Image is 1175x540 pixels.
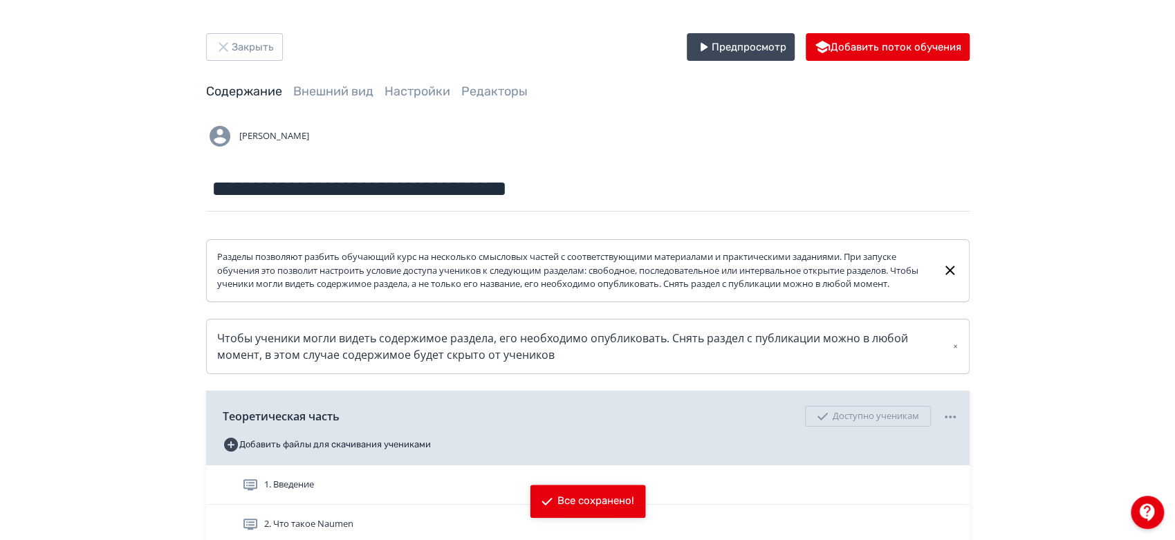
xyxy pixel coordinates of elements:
span: 2. Что такое Naumen [264,517,353,531]
span: 1. Введение [264,478,314,492]
a: Содержание [206,84,282,99]
button: Добавить поток обучения [806,33,970,61]
div: 1. Введение [206,465,970,505]
div: Все сохранено! [557,494,634,508]
button: Закрыть [206,33,283,61]
button: Предпросмотр [687,33,795,61]
button: Добавить файлы для скачивания учениками [223,434,431,456]
div: Разделы позволяют разбить обучающий курс на несколько смысловых частей с соответствующими материа... [217,250,932,291]
a: Внешний вид [293,84,373,99]
div: Доступно ученикам [805,406,931,427]
span: [PERSON_NAME] [239,129,309,143]
span: Теоретическая часть [223,408,340,425]
a: Редакторы [461,84,528,99]
a: Настройки [385,84,450,99]
div: Чтобы ученики могли видеть содержимое раздела, его необходимо опубликовать. Снять раздел с публик... [217,330,959,363]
